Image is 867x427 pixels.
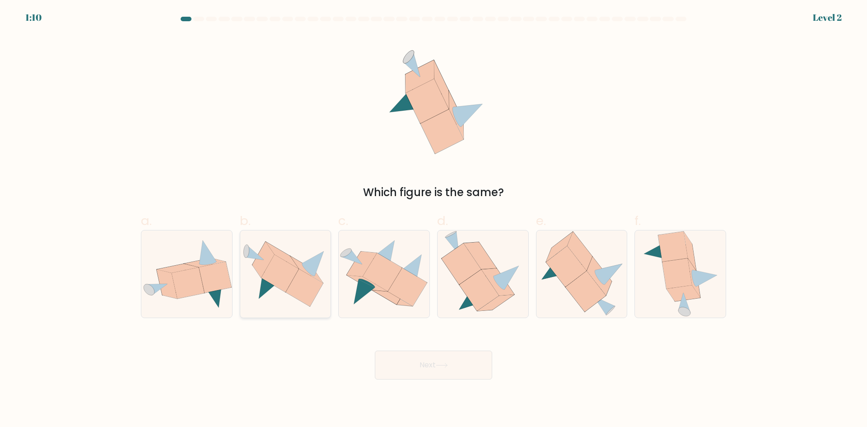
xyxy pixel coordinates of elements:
[437,212,448,230] span: d.
[25,11,42,24] div: 1:10
[813,11,842,24] div: Level 2
[536,212,546,230] span: e.
[141,212,152,230] span: a.
[240,212,251,230] span: b.
[634,212,641,230] span: f.
[375,351,492,380] button: Next
[338,212,348,230] span: c.
[146,184,721,201] div: Which figure is the same?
